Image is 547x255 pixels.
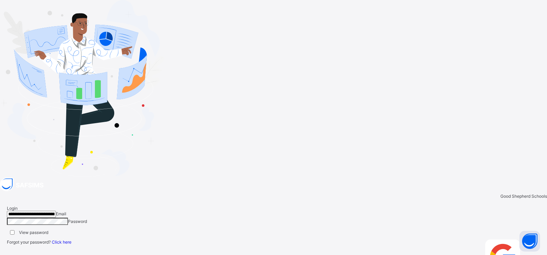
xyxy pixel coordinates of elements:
span: Forgot your password? [7,239,71,245]
label: View password [19,230,48,235]
span: Good Shepherd Schools [500,194,547,199]
span: Email [56,211,66,216]
span: Password [68,219,87,224]
span: Login [7,206,18,211]
a: Click here [52,239,71,245]
button: Open asap [519,231,540,252]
